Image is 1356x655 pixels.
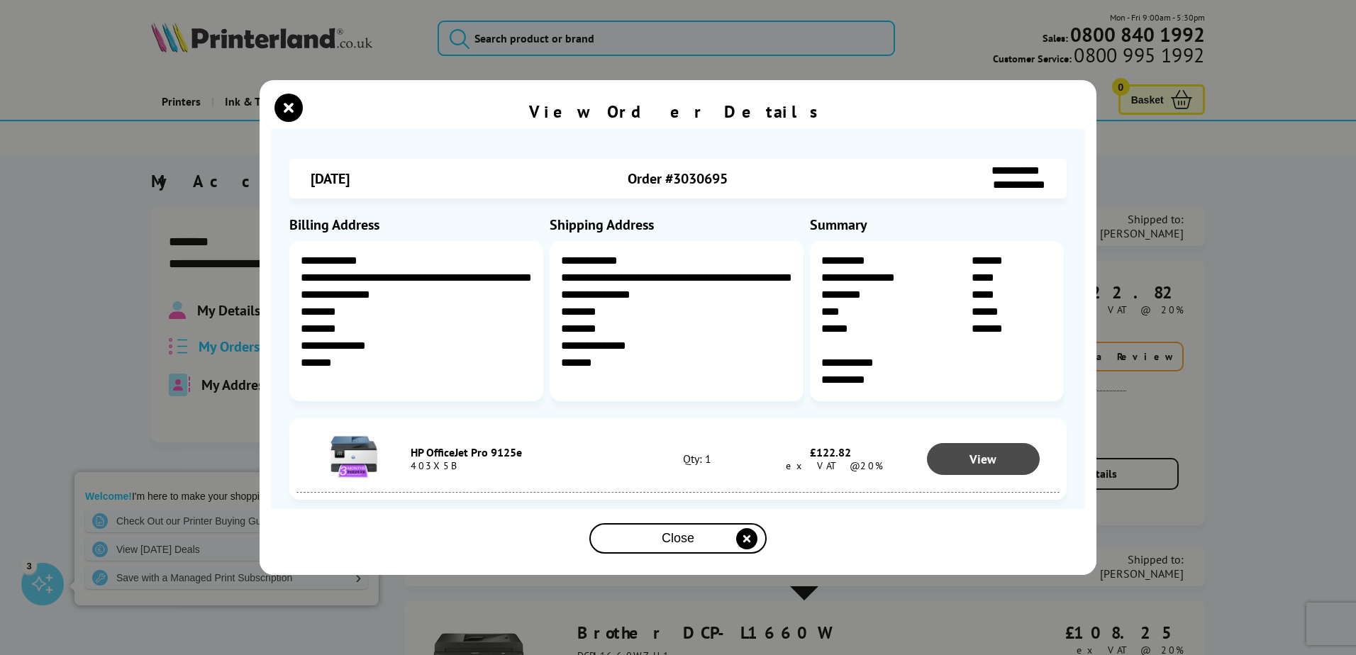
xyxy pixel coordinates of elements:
[550,215,806,234] div: Shipping Address
[411,459,640,472] div: 403X5B
[640,452,754,466] div: Qty: 1
[278,97,299,118] button: close modal
[289,215,546,234] div: Billing Address
[779,459,883,472] span: ex VAT @20%
[810,215,1067,234] div: Summary
[311,169,350,188] span: [DATE]
[589,523,767,554] button: close modal
[810,445,851,459] span: £122.82
[662,531,694,546] span: Close
[969,451,996,467] span: View
[927,443,1040,475] a: View
[411,445,640,459] div: HP OfficeJet Pro 9125e
[628,169,728,188] span: Order #3030695
[529,101,827,123] div: View Order Details
[329,432,379,482] img: HP OfficeJet Pro 9125e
